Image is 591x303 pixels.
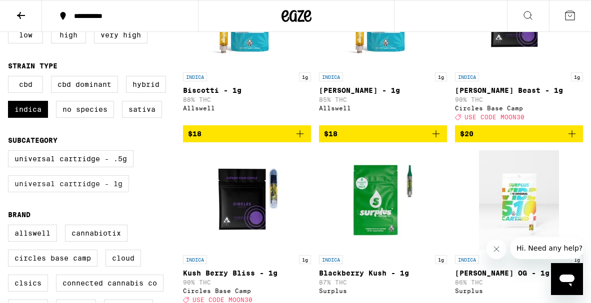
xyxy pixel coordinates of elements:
[183,269,311,277] p: Kush Berry Bliss - 1g
[299,255,311,264] p: 1g
[126,76,166,93] label: Hybrid
[319,96,447,103] p: 85% THC
[455,269,583,277] p: [PERSON_NAME] OG - 1g
[65,225,127,242] label: Cannabiotix
[56,275,163,292] label: Connected Cannabis Co
[435,72,447,81] p: 1g
[8,211,30,219] legend: Brand
[8,26,43,43] label: Low
[8,62,57,70] legend: Strain Type
[183,125,311,142] button: Add to bag
[455,279,583,286] p: 86% THC
[183,96,311,103] p: 88% THC
[571,72,583,81] p: 1g
[183,255,207,264] p: INDICA
[8,150,133,167] label: Universal Cartridge - .5g
[455,96,583,103] p: 90% THC
[455,125,583,142] button: Add to bag
[319,72,343,81] p: INDICA
[8,76,43,93] label: CBD
[188,130,201,138] span: $18
[183,288,311,294] div: Circles Base Camp
[455,255,479,264] p: INDICA
[479,150,559,250] img: Surplus - King Louie OG - 1g
[486,239,506,259] iframe: Close message
[333,150,433,250] img: Surplus - Blackberry Kush - 1g
[56,101,114,118] label: No Species
[8,175,129,192] label: Universal Cartridge - 1g
[183,279,311,286] p: 90% THC
[299,72,311,81] p: 1g
[319,255,343,264] p: INDICA
[319,269,447,277] p: Blackberry Kush - 1g
[319,125,447,142] button: Add to bag
[122,101,162,118] label: Sativa
[455,72,479,81] p: INDICA
[183,86,311,94] p: Biscotti - 1g
[197,150,297,250] img: Circles Base Camp - Kush Berry Bliss - 1g
[8,225,57,242] label: Allswell
[464,114,524,120] span: USE CODE MOON30
[435,255,447,264] p: 1g
[8,250,97,267] label: Circles Base Camp
[319,288,447,294] div: Surplus
[324,130,337,138] span: $18
[183,72,207,81] p: INDICA
[319,279,447,286] p: 87% THC
[551,263,583,295] iframe: Button to launch messaging window
[51,26,86,43] label: High
[8,136,57,144] legend: Subcategory
[51,76,118,93] label: CBD Dominant
[455,288,583,294] div: Surplus
[8,101,48,118] label: Indica
[510,237,583,259] iframe: Message from company
[460,130,473,138] span: $20
[455,105,583,111] div: Circles Base Camp
[455,86,583,94] p: [PERSON_NAME] Beast - 1g
[319,105,447,111] div: Allswell
[8,275,48,292] label: CLSICS
[319,86,447,94] p: [PERSON_NAME] - 1g
[571,255,583,264] p: 1g
[183,105,311,111] div: Allswell
[105,250,141,267] label: Cloud
[94,26,147,43] label: Very High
